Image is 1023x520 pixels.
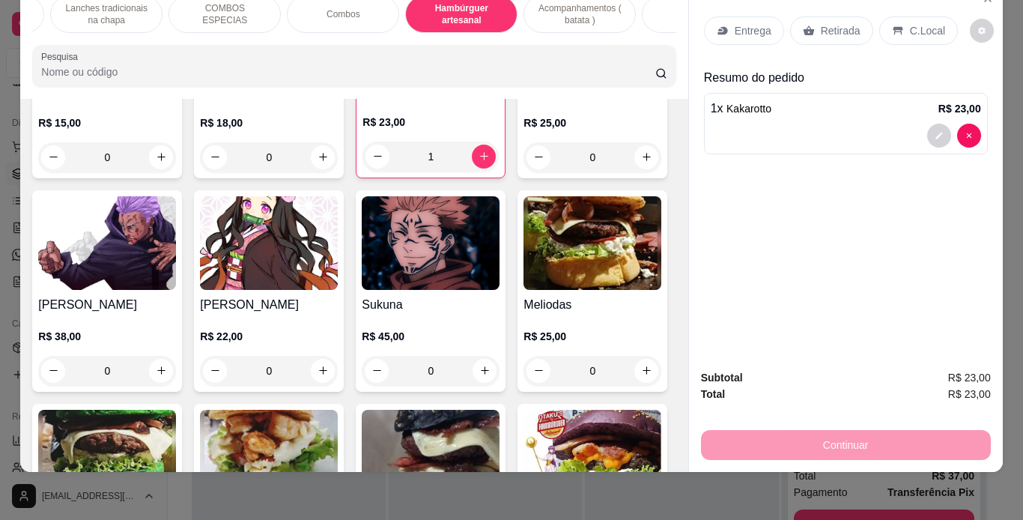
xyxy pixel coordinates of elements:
[41,145,65,169] button: decrease-product-quantity
[948,386,991,402] span: R$ 23,00
[910,23,945,38] p: C.Local
[200,115,338,130] p: R$ 18,00
[418,2,505,26] p: Hambúrguer artesanal
[523,329,661,344] p: R$ 25,00
[38,196,176,290] img: product-image
[957,124,981,148] button: decrease-product-quantity
[362,329,500,344] p: R$ 45,00
[523,296,661,314] h4: Meliodas
[536,2,623,26] p: Acompanhamentos ( batata )
[523,115,661,130] p: R$ 25,00
[701,388,725,400] strong: Total
[41,64,655,79] input: Pesquisa
[735,23,771,38] p: Entrega
[970,19,994,43] button: decrease-product-quantity
[38,329,176,344] p: R$ 38,00
[362,410,500,504] img: product-image
[938,101,981,116] p: R$ 23,00
[927,124,951,148] button: decrease-product-quantity
[523,410,661,504] img: product-image
[200,196,338,290] img: product-image
[362,296,500,314] h4: Sukuna
[711,100,771,118] p: 1 x
[701,372,743,384] strong: Subtotal
[200,329,338,344] p: R$ 22,00
[38,410,176,504] img: product-image
[362,115,499,130] p: R$ 23,00
[726,103,771,115] span: Kakarotto
[38,115,176,130] p: R$ 15,00
[327,8,360,20] p: Combos
[523,196,661,290] img: product-image
[38,296,176,314] h4: [PERSON_NAME]
[704,69,988,87] p: Resumo do pedido
[63,2,150,26] p: Lanches tradicionais na chapa
[948,369,991,386] span: R$ 23,00
[149,145,173,169] button: increase-product-quantity
[821,23,860,38] p: Retirada
[362,196,500,290] img: product-image
[41,50,83,63] label: Pesquisa
[181,2,268,26] p: COMBOS ESPECIAS
[200,296,338,314] h4: [PERSON_NAME]
[200,410,338,504] img: product-image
